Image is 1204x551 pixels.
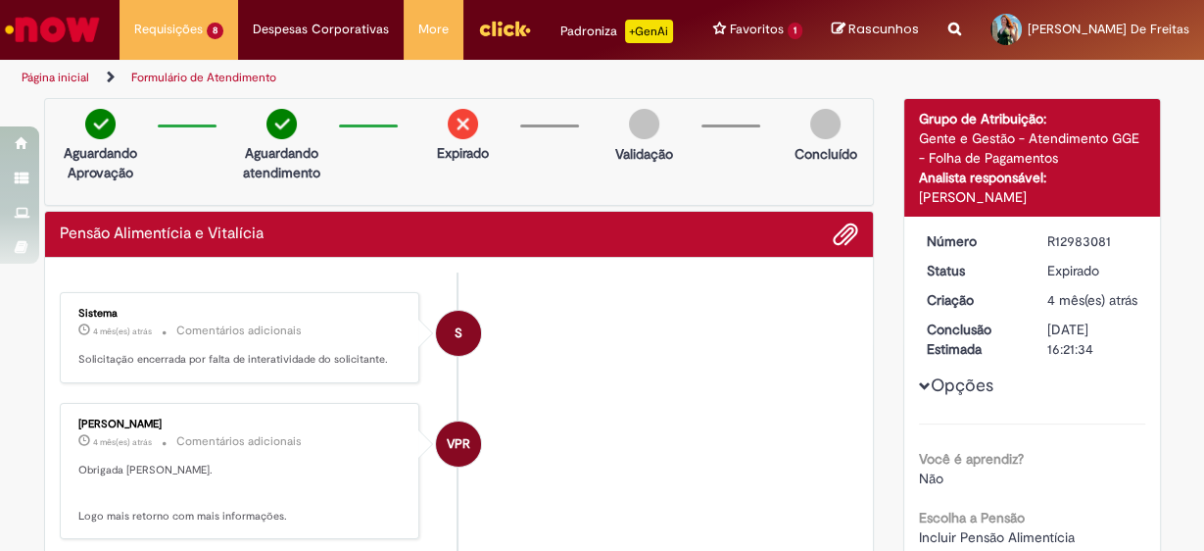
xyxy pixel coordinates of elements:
[919,470,943,487] span: Não
[810,109,841,139] img: img-circle-grey.png
[176,433,302,450] small: Comentários adicionais
[2,10,103,49] img: ServiceNow
[134,20,203,39] span: Requisições
[1047,290,1138,310] div: 28/04/2025 08:42:43
[788,23,802,39] span: 1
[833,222,858,247] button: Adicionar anexos
[919,128,1145,168] div: Gente e Gestão - Atendimento GGE - Folha de Pagamentos
[455,310,462,357] span: S
[85,109,116,139] img: check-circle-green.png
[93,436,152,448] time: 08/05/2025 09:09:51
[848,20,919,38] span: Rascunhos
[912,290,1033,310] dt: Criação
[794,144,856,164] p: Concluído
[418,20,449,39] span: More
[919,168,1145,187] div: Analista responsável:
[15,60,788,96] ul: Trilhas de página
[1047,261,1138,280] div: Expirado
[560,20,673,43] div: Padroniza
[447,421,470,468] span: VPR
[478,14,531,43] img: click_logo_yellow_360x200.png
[1028,21,1189,37] span: [PERSON_NAME] De Freitas
[78,352,405,368] p: Solicitação encerrada por falta de interatividade do solicitante.
[266,109,297,139] img: check-circle-green.png
[1047,231,1138,251] div: R12983081
[912,231,1033,251] dt: Número
[629,109,659,139] img: img-circle-grey.png
[253,20,389,39] span: Despesas Corporativas
[436,422,481,467] div: Vanessa Paiva Ribeiro
[437,143,489,163] p: Expirado
[448,109,478,139] img: remove.png
[93,326,152,337] span: 4 mês(es) atrás
[1047,291,1137,309] span: 4 mês(es) atrás
[60,225,264,243] h2: Pensão Alimentícia e Vitalícia Histórico de tíquete
[234,143,329,182] p: Aguardando atendimento
[53,143,148,182] p: Aguardando Aprovação
[730,20,784,39] span: Favoritos
[207,23,223,39] span: 8
[912,261,1033,280] dt: Status
[1047,291,1137,309] time: 28/04/2025 08:42:43
[93,326,152,337] time: 15/05/2025 16:09:52
[919,109,1145,128] div: Grupo de Atribuição:
[22,70,89,85] a: Página inicial
[912,320,1033,359] dt: Conclusão Estimada
[919,509,1025,526] b: Escolha a Pensão
[832,21,919,39] a: Rascunhos
[176,323,302,339] small: Comentários adicionais
[436,311,481,356] div: System
[93,436,152,448] span: 4 mês(es) atrás
[919,528,1075,546] span: Incluir Pensão Alimentícia
[78,308,405,320] div: Sistema
[625,20,673,43] p: +GenAi
[78,463,405,525] p: Obrigada [PERSON_NAME]. Logo mais retorno com mais informações.
[78,419,405,430] div: [PERSON_NAME]
[919,450,1024,468] b: Você é aprendiz?
[919,187,1145,207] div: [PERSON_NAME]
[131,70,276,85] a: Formulário de Atendimento
[615,144,673,164] p: Validação
[1047,320,1138,359] div: [DATE] 16:21:34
